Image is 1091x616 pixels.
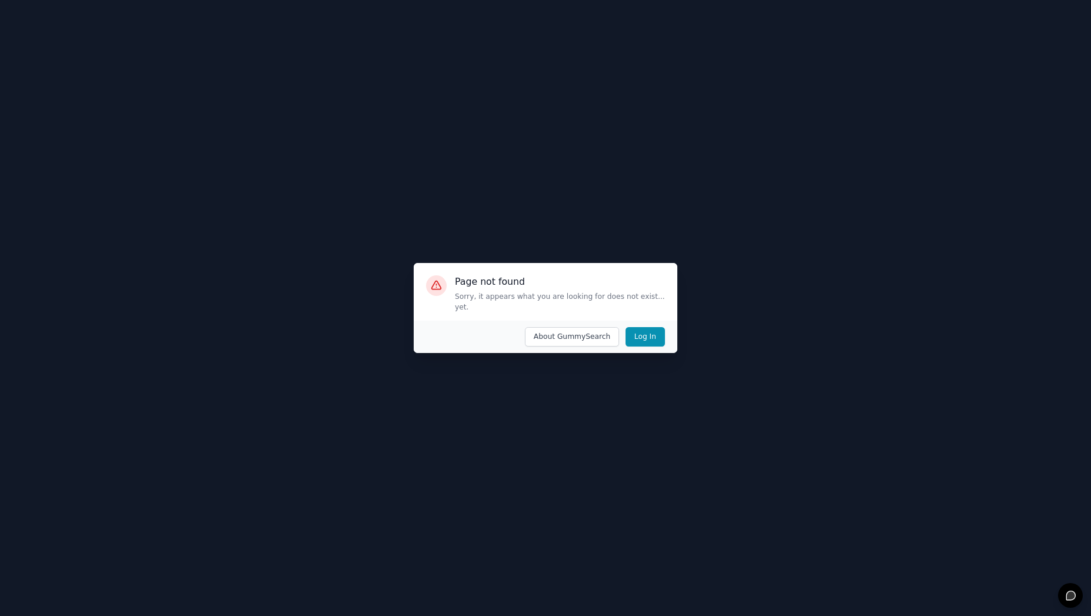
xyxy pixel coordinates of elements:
[619,327,665,347] a: Log In
[626,327,665,347] button: Log In
[455,275,665,288] h3: Page not found
[525,327,620,347] button: About GummySearch
[455,292,665,312] p: Sorry, it appears what you are looking for does not exist... yet.
[518,327,619,347] a: About GummySearch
